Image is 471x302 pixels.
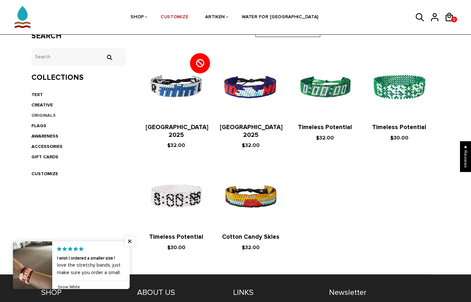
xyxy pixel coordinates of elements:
span: $32.00 [316,135,334,141]
a: GIFT CARDS [31,154,58,160]
span: $32.00 [242,244,260,251]
a: SHOP [131,0,144,35]
input: Search [103,54,116,60]
h4: LINKS [233,288,319,297]
span: $32.00 [242,142,260,149]
a: CREATIVE [31,102,53,108]
span: $32.00 [167,142,185,149]
span: $30.00 [167,244,185,251]
a: CUSTOMIZE [161,0,188,35]
a: TEXT [31,92,43,97]
a: FLAGS [31,123,46,128]
a: ARTIKEN [205,0,225,35]
a: 0 [451,17,457,22]
span: $30.00 [390,135,408,141]
h3: Search [31,31,126,41]
a: AWARENESS [31,133,58,139]
a: Timeless Potential [298,124,352,131]
a: [GEOGRAPHIC_DATA] 2025 [220,124,283,139]
a: ORIGINALS [31,113,56,118]
a: Timeless Potential [372,124,426,131]
input: Search [31,48,126,66]
h4: Newsletter [329,288,418,297]
a: WATER FOR [GEOGRAPHIC_DATA] [242,0,319,35]
div: Click to open Judge.me floating reviews tab [460,141,471,172]
a: CUSTOMIZE [31,171,58,176]
h4: SHOP [41,288,127,297]
span: 0 [451,16,457,24]
a: Cotton Candy Skies [222,233,279,241]
a: ACCESSORIES [31,144,63,149]
a: Timeless Potential [149,233,203,241]
a: [GEOGRAPHIC_DATA] 2025 [146,124,208,139]
h4: ABOUT US [137,288,223,297]
h3: Collections [31,73,126,82]
span: Close popup widget [125,236,135,246]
